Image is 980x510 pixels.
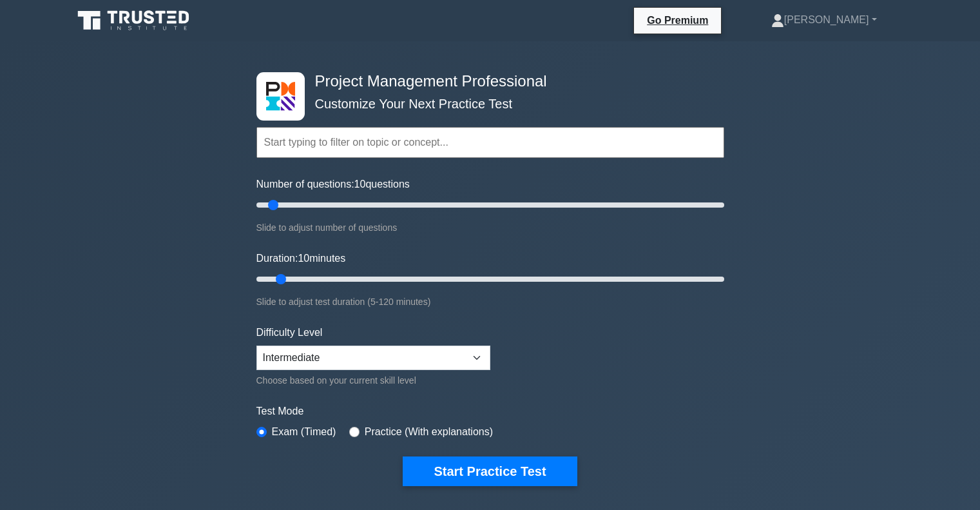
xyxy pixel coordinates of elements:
[365,424,493,440] label: Practice (With explanations)
[740,7,908,33] a: [PERSON_NAME]
[403,456,577,486] button: Start Practice Test
[256,220,724,235] div: Slide to adjust number of questions
[298,253,309,264] span: 10
[256,294,724,309] div: Slide to adjust test duration (5-120 minutes)
[272,424,336,440] label: Exam (Timed)
[256,404,724,419] label: Test Mode
[256,325,323,340] label: Difficulty Level
[354,179,366,190] span: 10
[256,127,724,158] input: Start typing to filter on topic or concept...
[256,251,346,266] label: Duration: minutes
[310,72,661,91] h4: Project Management Professional
[256,373,490,388] div: Choose based on your current skill level
[639,12,716,28] a: Go Premium
[256,177,410,192] label: Number of questions: questions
